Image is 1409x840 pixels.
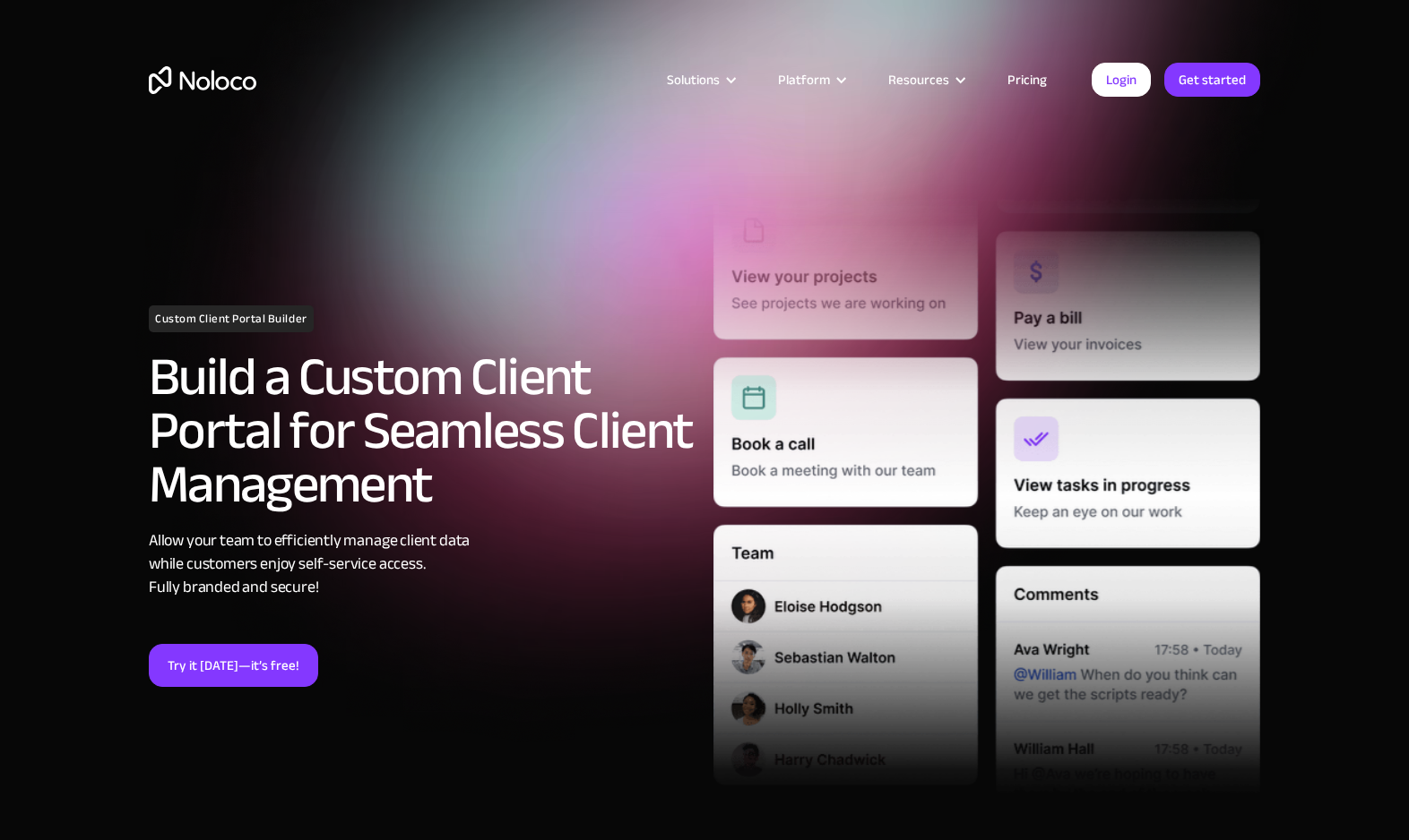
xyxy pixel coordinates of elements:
[866,68,985,91] div: Resources
[985,68,1069,91] a: Pricing
[778,68,830,91] div: Platform
[888,68,949,91] div: Resources
[149,644,318,687] a: Try it [DATE]—it’s free!
[149,305,314,332] h1: Custom Client Portal Builder
[667,68,720,91] div: Solutions
[1164,63,1260,97] a: Get started
[644,68,756,91] div: Solutions
[756,68,866,91] div: Platform
[149,66,256,94] a: home
[1092,63,1151,97] a: Login
[149,529,696,599] div: Allow your team to efficiently manage client data while customers enjoy self-service access. Full...
[149,350,696,511] h2: Build a Custom Client Portal for Seamless Client Management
